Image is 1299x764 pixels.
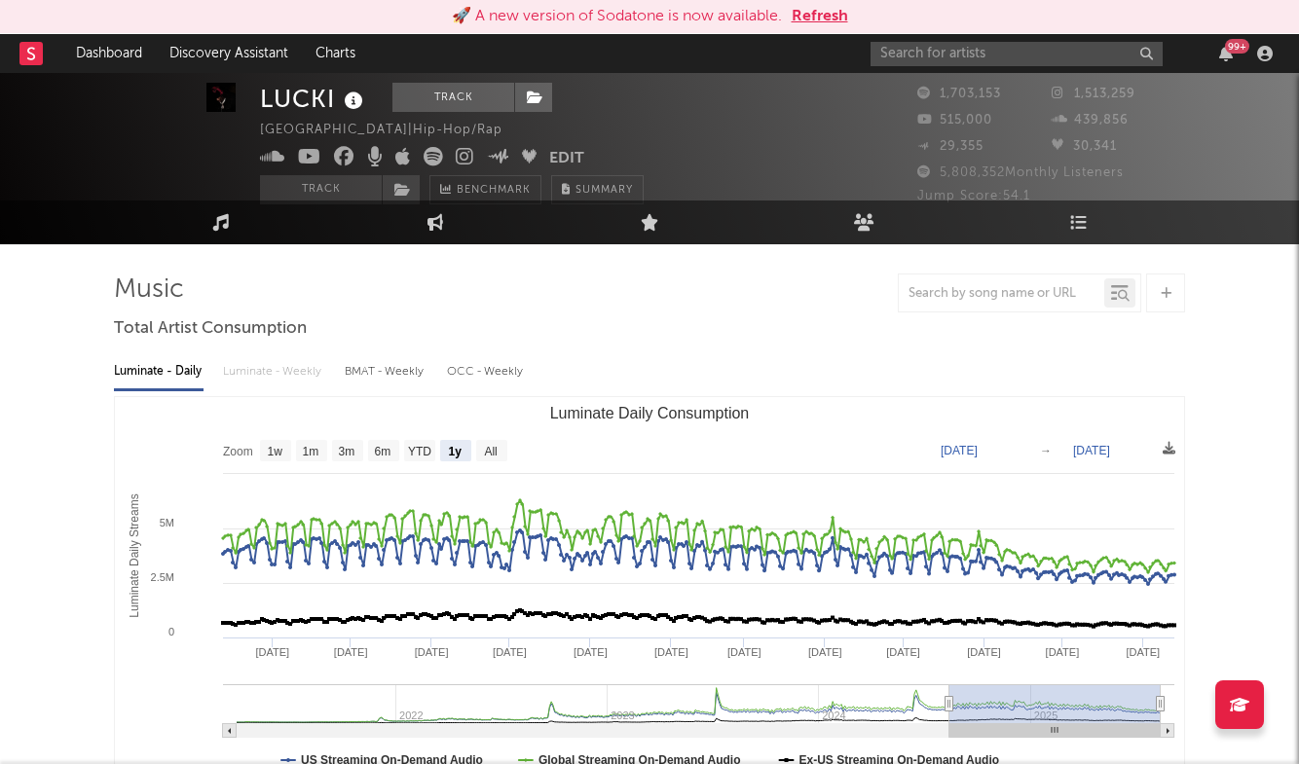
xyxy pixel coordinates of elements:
[941,444,978,457] text: [DATE]
[392,83,514,112] button: Track
[62,34,156,73] a: Dashboard
[302,34,369,73] a: Charts
[899,286,1104,302] input: Search by song name or URL
[1127,646,1161,658] text: [DATE]
[1040,444,1052,457] text: →
[168,626,174,637] text: 0
[160,517,174,528] text: 5M
[917,166,1124,179] span: 5,808,352 Monthly Listeners
[114,317,307,341] span: Total Artist Consumption
[303,445,319,458] text: 1m
[575,185,633,196] span: Summary
[408,445,431,458] text: YTD
[449,445,463,458] text: 1y
[1052,140,1117,153] span: 30,341
[151,571,174,583] text: 2.5M
[268,445,283,458] text: 1w
[260,175,382,204] button: Track
[1052,88,1135,100] span: 1,513,259
[917,88,1001,100] span: 1,703,153
[1046,646,1080,658] text: [DATE]
[917,140,984,153] span: 29,355
[549,147,584,171] button: Edit
[415,646,449,658] text: [DATE]
[574,646,608,658] text: [DATE]
[447,355,525,388] div: OCC - Weekly
[1219,46,1233,61] button: 99+
[792,5,848,28] button: Refresh
[256,646,290,658] text: [DATE]
[886,646,920,658] text: [DATE]
[808,646,842,658] text: [DATE]
[429,175,541,204] a: Benchmark
[551,175,644,204] button: Summary
[452,5,782,28] div: 🚀 A new version of Sodatone is now available.
[339,445,355,458] text: 3m
[917,114,992,127] span: 515,000
[917,190,1030,202] span: Jump Score: 54.1
[1052,114,1129,127] span: 439,856
[457,179,531,202] span: Benchmark
[654,646,688,658] text: [DATE]
[727,646,761,658] text: [DATE]
[484,445,497,458] text: All
[156,34,302,73] a: Discovery Assistant
[1225,39,1249,54] div: 99 +
[493,646,527,658] text: [DATE]
[871,42,1163,66] input: Search for artists
[114,355,204,388] div: Luminate - Daily
[334,646,368,658] text: [DATE]
[550,405,750,421] text: Luminate Daily Consumption
[1073,444,1110,457] text: [DATE]
[223,445,253,458] text: Zoom
[260,83,368,115] div: LUCKI
[345,355,427,388] div: BMAT - Weekly
[260,119,525,142] div: [GEOGRAPHIC_DATA] | Hip-Hop/Rap
[967,646,1001,658] text: [DATE]
[128,493,141,617] text: Luminate Daily Streams
[375,445,391,458] text: 6m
